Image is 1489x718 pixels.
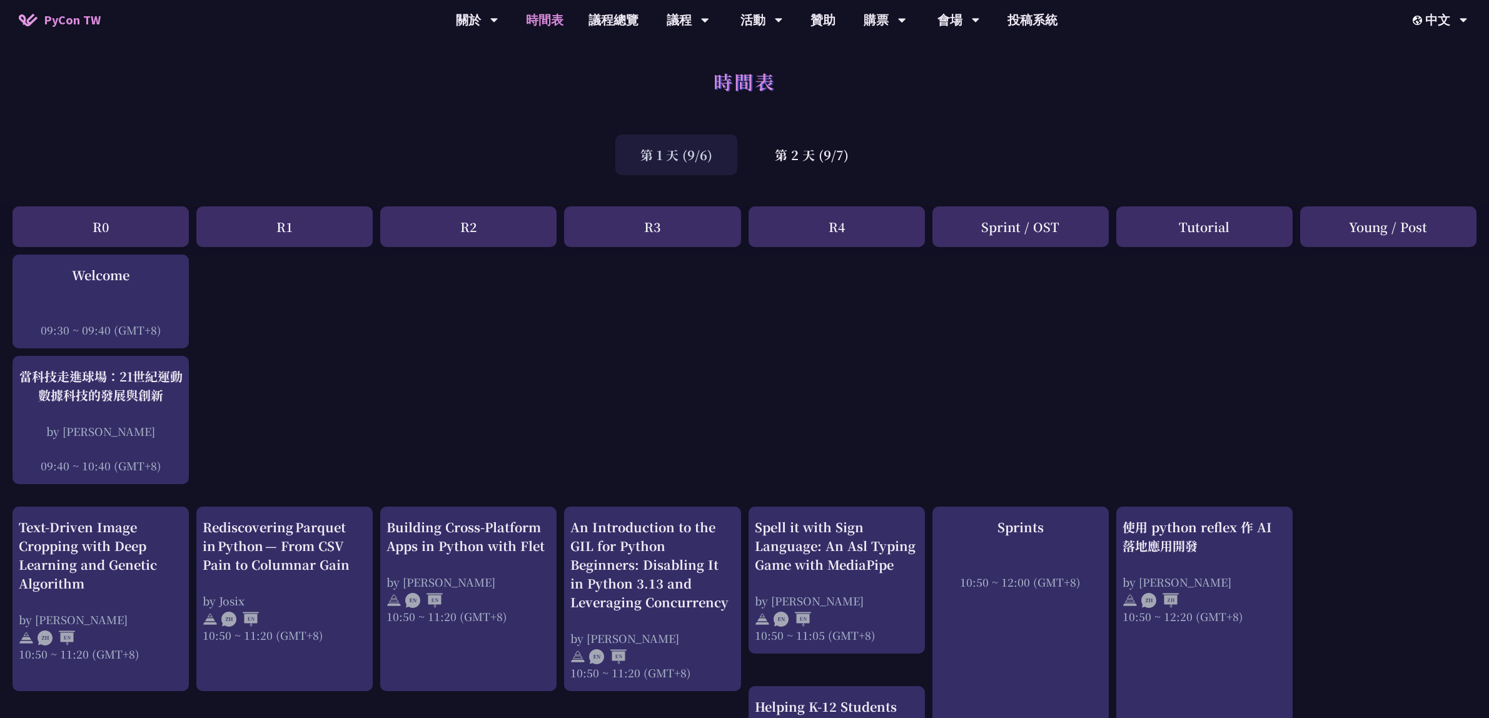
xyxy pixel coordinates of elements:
div: 10:50 ~ 11:20 (GMT+8) [19,646,183,662]
div: 10:50 ~ 11:20 (GMT+8) [203,627,366,643]
span: PyCon TW [44,11,101,29]
div: R4 [749,206,925,247]
div: by [PERSON_NAME] [386,574,550,590]
div: An Introduction to the GIL for Python Beginners: Disabling It in Python 3.13 and Leveraging Concu... [570,518,734,612]
div: by [PERSON_NAME] [1123,574,1286,590]
a: Spell it with Sign Language: An Asl Typing Game with MediaPipe by [PERSON_NAME] 10:50 ~ 11:05 (GM... [755,518,919,643]
img: svg+xml;base64,PHN2ZyB4bWxucz0iaHR0cDovL3d3dy53My5vcmcvMjAwMC9zdmciIHdpZHRoPSIyNCIgaGVpZ2h0PSIyNC... [19,630,34,645]
div: R2 [380,206,557,247]
div: R0 [13,206,189,247]
img: ZHEN.371966e.svg [221,612,259,627]
div: Spell it with Sign Language: An Asl Typing Game with MediaPipe [755,518,919,574]
div: 09:30 ~ 09:40 (GMT+8) [19,322,183,338]
div: by [PERSON_NAME] [570,630,734,646]
div: Sprints [939,518,1103,537]
a: Building Cross-Platform Apps in Python with Flet by [PERSON_NAME] 10:50 ~ 11:20 (GMT+8) [386,518,550,624]
img: svg+xml;base64,PHN2ZyB4bWxucz0iaHR0cDovL3d3dy53My5vcmcvMjAwMC9zdmciIHdpZHRoPSIyNCIgaGVpZ2h0PSIyNC... [1123,593,1138,608]
img: Home icon of PyCon TW 2025 [19,14,38,26]
img: ENEN.5a408d1.svg [589,649,627,664]
div: 10:50 ~ 12:00 (GMT+8) [939,574,1103,590]
a: PyCon TW [6,4,113,36]
div: Tutorial [1116,206,1293,247]
div: 當科技走進球場：21世紀運動數據科技的發展與創新 [19,367,183,405]
a: An Introduction to the GIL for Python Beginners: Disabling It in Python 3.13 and Leveraging Concu... [570,518,734,680]
img: ENEN.5a408d1.svg [774,612,811,627]
img: svg+xml;base64,PHN2ZyB4bWxucz0iaHR0cDovL3d3dy53My5vcmcvMjAwMC9zdmciIHdpZHRoPSIyNCIgaGVpZ2h0PSIyNC... [386,593,401,608]
div: 10:50 ~ 11:20 (GMT+8) [570,665,734,680]
div: R1 [196,206,373,247]
a: 當科技走進球場：21世紀運動數據科技的發展與創新 by [PERSON_NAME] 09:40 ~ 10:40 (GMT+8) [19,367,183,473]
div: by [PERSON_NAME] [19,423,183,439]
a: Text-Driven Image Cropping with Deep Learning and Genetic Algorithm by [PERSON_NAME] 10:50 ~ 11:2... [19,518,183,662]
img: ZHZH.38617ef.svg [1141,593,1179,608]
div: 第 2 天 (9/7) [750,134,874,175]
div: Sprint / OST [932,206,1109,247]
img: svg+xml;base64,PHN2ZyB4bWxucz0iaHR0cDovL3d3dy53My5vcmcvMjAwMC9zdmciIHdpZHRoPSIyNCIgaGVpZ2h0PSIyNC... [570,649,585,664]
div: by [PERSON_NAME] [755,593,919,609]
div: 09:40 ~ 10:40 (GMT+8) [19,458,183,473]
h1: 時間表 [714,63,775,100]
img: ZHEN.371966e.svg [38,630,75,645]
a: 使用 python reflex 作 AI 落地應用開發 by [PERSON_NAME] 10:50 ~ 12:20 (GMT+8) [1123,518,1286,624]
div: Text-Driven Image Cropping with Deep Learning and Genetic Algorithm [19,518,183,593]
div: 10:50 ~ 11:05 (GMT+8) [755,627,919,643]
div: 10:50 ~ 12:20 (GMT+8) [1123,609,1286,624]
a: Rediscovering Parquet in Python — From CSV Pain to Columnar Gain by Josix 10:50 ~ 11:20 (GMT+8) [203,518,366,643]
img: ENEN.5a408d1.svg [405,593,443,608]
img: Locale Icon [1413,16,1425,25]
div: 第 1 天 (9/6) [615,134,737,175]
div: by [PERSON_NAME] [19,612,183,627]
div: Welcome [19,266,183,285]
div: by Josix [203,593,366,609]
img: svg+xml;base64,PHN2ZyB4bWxucz0iaHR0cDovL3d3dy53My5vcmcvMjAwMC9zdmciIHdpZHRoPSIyNCIgaGVpZ2h0PSIyNC... [203,612,218,627]
div: 10:50 ~ 11:20 (GMT+8) [386,609,550,624]
img: svg+xml;base64,PHN2ZyB4bWxucz0iaHR0cDovL3d3dy53My5vcmcvMjAwMC9zdmciIHdpZHRoPSIyNCIgaGVpZ2h0PSIyNC... [755,612,770,627]
div: Young / Post [1300,206,1476,247]
div: 使用 python reflex 作 AI 落地應用開發 [1123,518,1286,555]
div: Rediscovering Parquet in Python — From CSV Pain to Columnar Gain [203,518,366,574]
div: R3 [564,206,740,247]
div: Building Cross-Platform Apps in Python with Flet [386,518,550,555]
